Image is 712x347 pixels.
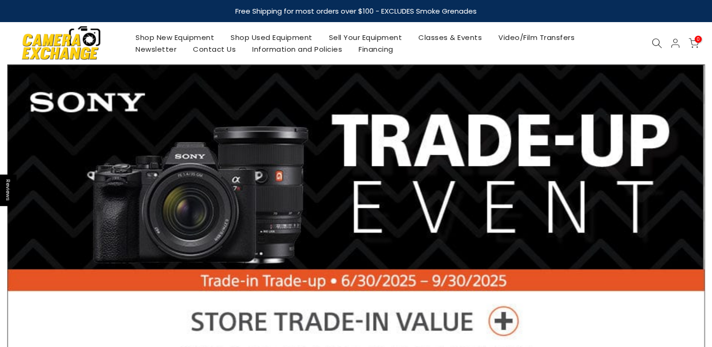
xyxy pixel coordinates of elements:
[351,43,402,55] a: Financing
[223,32,321,43] a: Shop Used Equipment
[695,36,702,43] span: 0
[128,32,223,43] a: Shop New Equipment
[128,43,185,55] a: Newsletter
[490,32,583,43] a: Video/Film Transfers
[688,38,699,48] a: 0
[235,6,477,16] strong: Free Shipping for most orders over $100 - EXCLUDES Smoke Grenades
[320,32,410,43] a: Sell Your Equipment
[410,32,490,43] a: Classes & Events
[185,43,244,55] a: Contact Us
[244,43,351,55] a: Information and Policies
